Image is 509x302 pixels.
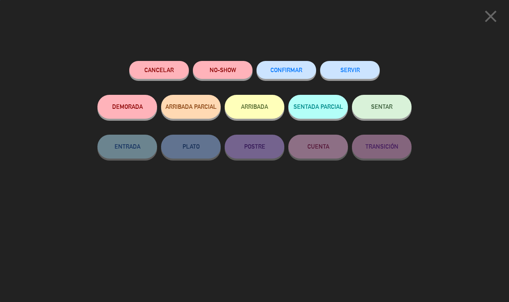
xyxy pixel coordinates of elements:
i: close [481,6,501,26]
button: Cancelar [129,61,189,79]
button: PLATO [161,135,221,159]
button: CONFIRMAR [256,61,316,79]
button: DEMORADA [97,95,157,119]
button: SERVIR [320,61,380,79]
button: CUENTA [288,135,348,159]
button: ARRIBADA PARCIAL [161,95,221,119]
button: SENTAR [352,95,412,119]
button: ARRIBADA [225,95,284,119]
button: TRANSICIÓN [352,135,412,159]
button: POSTRE [225,135,284,159]
span: CONFIRMAR [270,67,302,73]
span: SENTAR [371,103,392,110]
button: close [478,6,503,29]
button: ENTRADA [97,135,157,159]
span: ARRIBADA PARCIAL [165,103,217,110]
button: SENTADA PARCIAL [288,95,348,119]
button: NO-SHOW [193,61,253,79]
